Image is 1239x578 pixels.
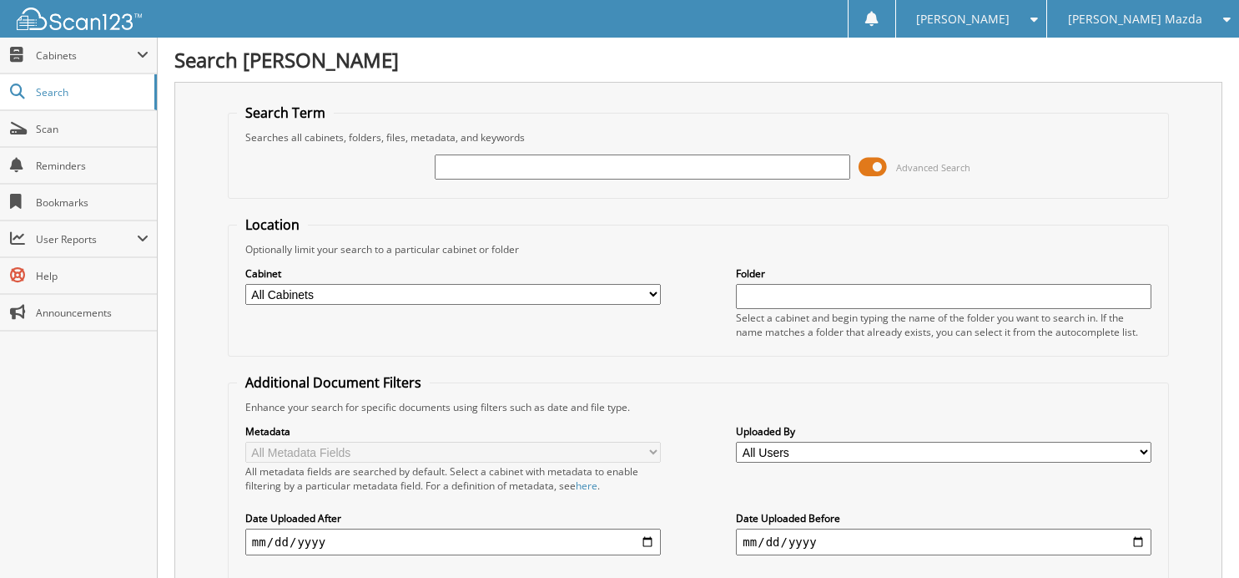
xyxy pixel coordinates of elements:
[36,232,137,246] span: User Reports
[245,266,661,281] label: Cabinet
[17,8,142,30] img: scan123-logo-white.svg
[245,529,661,555] input: start
[736,511,1151,525] label: Date Uploaded Before
[245,464,661,493] div: All metadata fields are searched by default. Select a cabinet with metadata to enable filtering b...
[237,242,1160,256] div: Optionally limit your search to a particular cabinet or folder
[736,424,1151,439] label: Uploaded By
[174,46,1222,74] h1: Search [PERSON_NAME]
[237,215,308,234] legend: Location
[916,14,1010,24] span: [PERSON_NAME]
[36,122,149,136] span: Scan
[1068,14,1202,24] span: [PERSON_NAME] Mazda
[237,104,334,122] legend: Search Term
[896,161,970,174] span: Advanced Search
[237,373,430,392] legend: Additional Document Filters
[736,311,1151,339] div: Select a cabinet and begin typing the name of the folder you want to search in. If the name match...
[576,479,597,493] a: here
[736,529,1151,555] input: end
[237,400,1160,414] div: Enhance your search for specific documents using filters such as date and file type.
[237,130,1160,144] div: Searches all cabinets, folders, files, metadata, and keywords
[36,306,149,320] span: Announcements
[245,511,661,525] label: Date Uploaded After
[1156,498,1239,578] iframe: Chat Widget
[36,85,146,99] span: Search
[245,424,661,439] label: Metadata
[36,159,149,173] span: Reminders
[36,48,137,63] span: Cabinets
[36,269,149,283] span: Help
[36,195,149,210] span: Bookmarks
[736,266,1151,281] label: Folder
